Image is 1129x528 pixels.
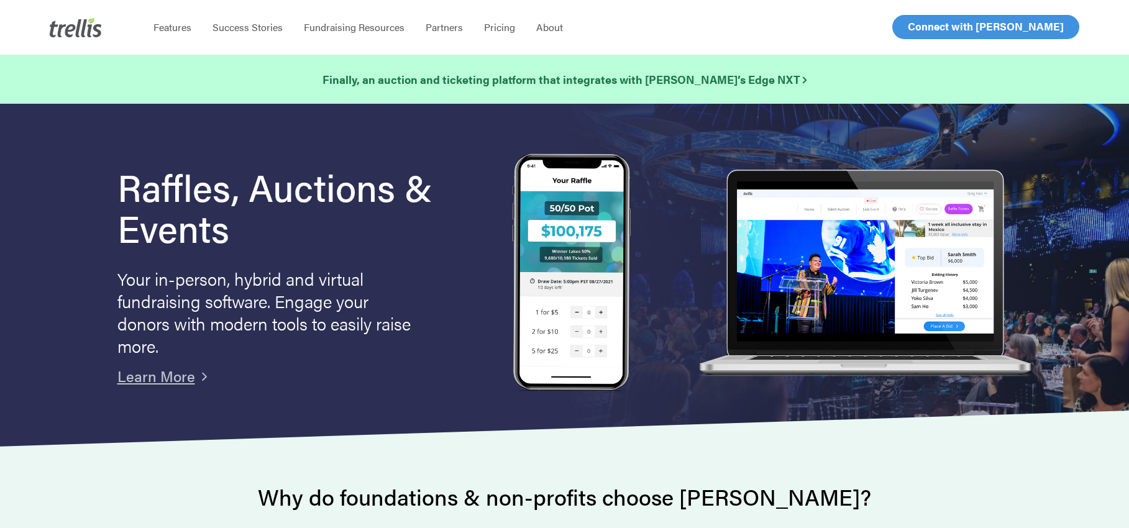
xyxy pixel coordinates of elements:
[322,71,807,88] a: Finally, an auction and ticketing platform that integrates with [PERSON_NAME]’s Edge NXT
[415,21,473,34] a: Partners
[117,267,416,357] p: Your in-person, hybrid and virtual fundraising software. Engage your donors with modern tools to ...
[526,21,574,34] a: About
[692,170,1036,378] img: rafflelaptop_mac_optim.png
[322,71,807,87] strong: Finally, an auction and ticketing platform that integrates with [PERSON_NAME]’s Edge NXT
[473,21,526,34] a: Pricing
[304,20,405,34] span: Fundraising Resources
[892,15,1079,39] a: Connect with [PERSON_NAME]
[484,20,515,34] span: Pricing
[117,365,195,386] a: Learn More
[513,153,631,394] img: Trellis Raffles, Auctions and Event Fundraising
[153,20,191,34] span: Features
[293,21,415,34] a: Fundraising Resources
[117,166,468,248] h1: Raffles, Auctions & Events
[50,17,102,37] img: Trellis
[117,485,1012,509] h2: Why do foundations & non-profits choose [PERSON_NAME]?
[536,20,563,34] span: About
[143,21,202,34] a: Features
[908,19,1064,34] span: Connect with [PERSON_NAME]
[202,21,293,34] a: Success Stories
[426,20,463,34] span: Partners
[213,20,283,34] span: Success Stories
